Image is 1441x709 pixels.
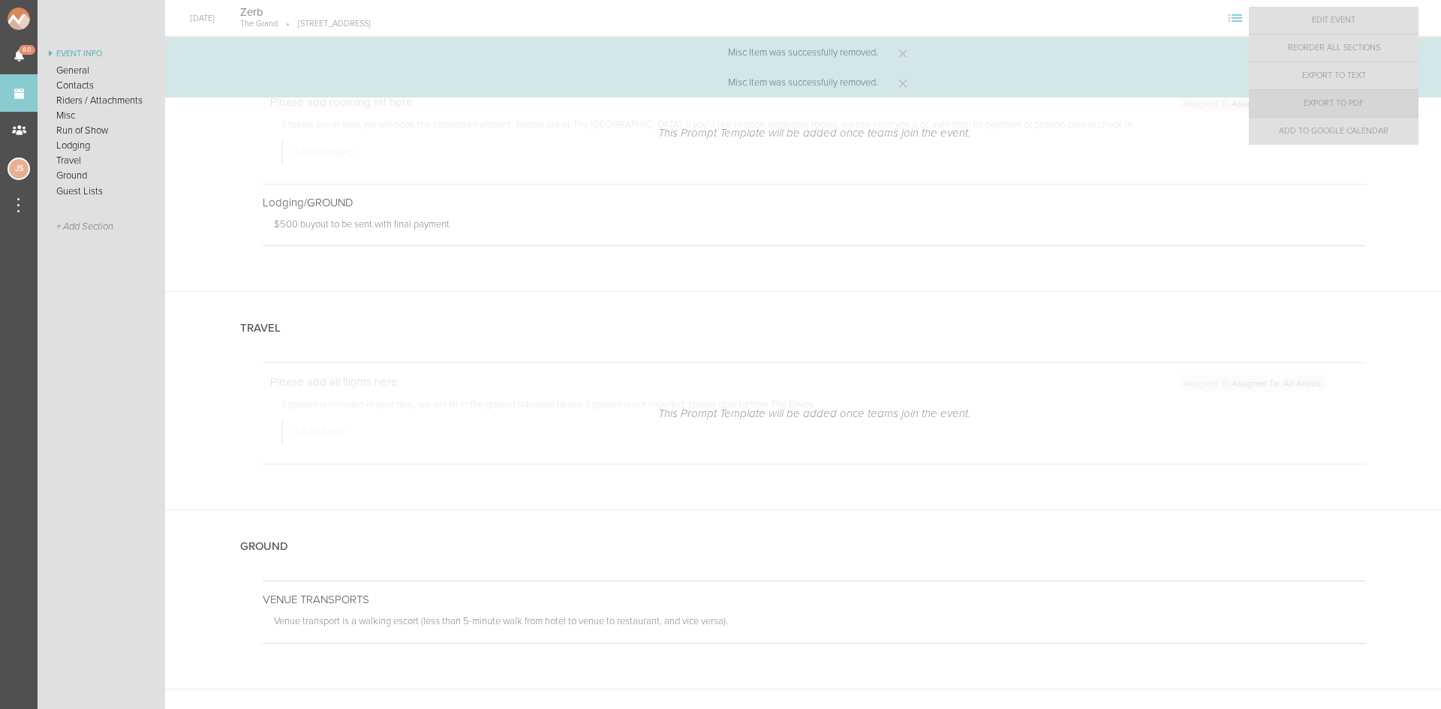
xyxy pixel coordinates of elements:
[38,153,165,168] a: Travel
[8,158,30,180] div: Jessica Smith
[1249,90,1418,117] a: Export to PDF
[38,78,165,93] a: Contacts
[38,93,165,108] a: Riders / Attachments
[278,19,371,29] p: [STREET_ADDRESS]
[1249,118,1418,145] a: Add to Google Calendar
[38,138,165,153] a: Lodging
[1223,13,1247,22] span: View Sections
[240,5,371,20] h4: Zerb
[263,196,1366,209] p: Lodging/GROUND
[1249,35,1418,62] a: Reorder All Sections
[19,45,35,55] span: 60
[56,221,113,233] span: + Add Section
[38,168,165,183] a: Ground
[38,123,165,138] a: Run of Show
[1249,62,1418,89] a: Export to Text
[38,63,165,78] a: General
[8,8,92,30] img: NOMAD
[240,322,281,335] h4: Travel
[263,593,1366,606] p: VENUE TRANSPORTS
[240,540,288,553] h4: Ground
[274,615,1366,632] p: Venue transport is a walking escort (less than 5-minute walk from hotel to venue to restaurant, a...
[38,45,165,63] a: Event Info
[1288,5,1314,32] div: The Grand
[274,218,1366,235] p: $500 buyout to be sent with final payment
[240,19,278,29] p: The Grand
[728,78,878,88] p: Misc Item was successfully removed.
[1249,7,1418,34] a: Edit Event
[38,108,165,123] a: Misc
[728,48,878,58] p: Misc Item was successfully removed.
[38,184,165,199] a: Guest Lists
[1247,13,1271,22] span: View Itinerary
